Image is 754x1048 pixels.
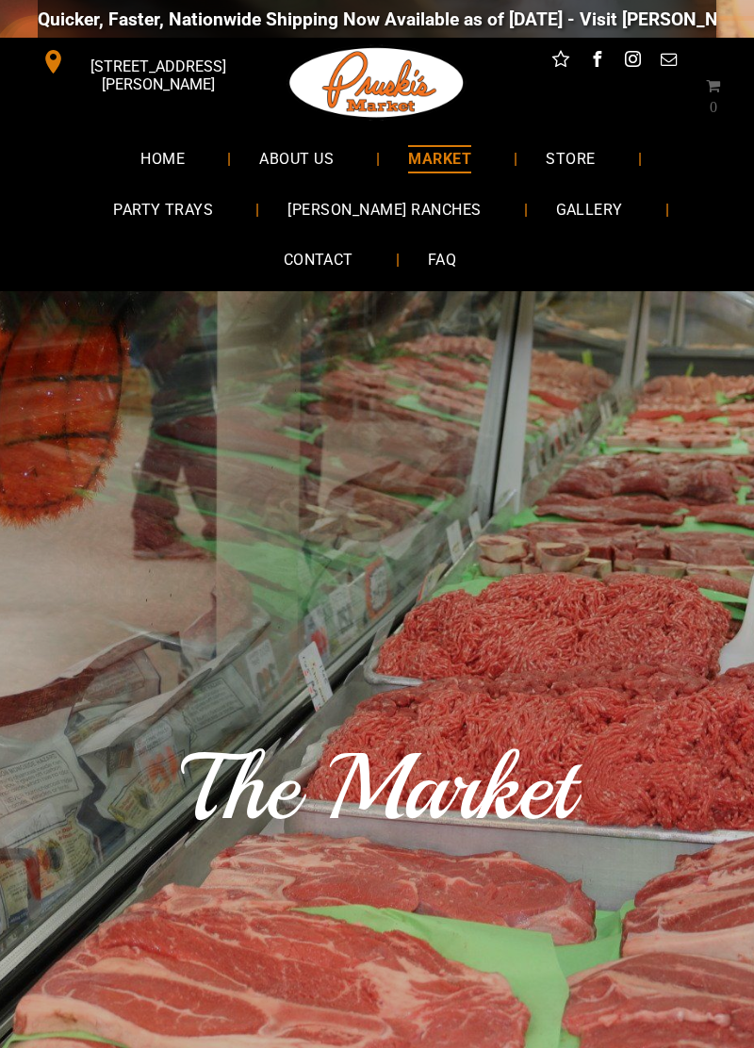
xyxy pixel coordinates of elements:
[380,134,500,184] a: MARKET
[181,729,574,846] span: The Market
[549,47,574,76] a: Social network
[585,47,610,76] a: facebook
[287,38,467,128] img: Pruski-s+Market+HQ+Logo2-1920w.png
[528,185,651,235] a: GALLERY
[517,134,623,184] a: STORE
[231,134,362,184] a: ABOUT US
[255,235,382,285] a: CONTACT
[400,235,484,285] a: FAQ
[259,185,509,235] a: [PERSON_NAME] RANCHES
[657,47,681,76] a: email
[710,98,717,113] span: 0
[85,185,241,235] a: PARTY TRAYS
[621,47,646,76] a: instagram
[69,48,248,103] span: [STREET_ADDRESS][PERSON_NAME]
[28,47,251,76] a: [STREET_ADDRESS][PERSON_NAME]
[112,134,213,184] a: HOME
